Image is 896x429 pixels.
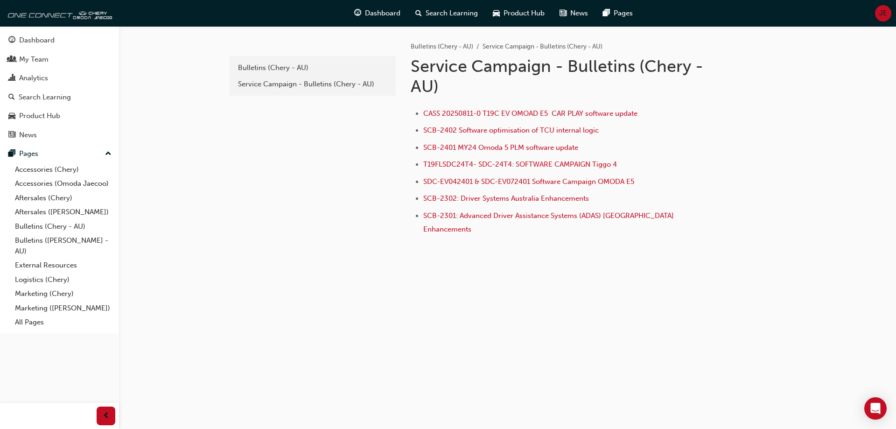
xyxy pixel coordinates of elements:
[603,7,610,19] span: pages-icon
[879,8,887,19] span: JE
[411,42,473,50] a: Bulletins (Chery - AU)
[423,194,589,203] a: SCB-2302: Driver Systems Australia Enhancements
[19,130,37,141] div: News
[19,73,48,84] div: Analytics
[4,70,115,87] a: Analytics
[4,107,115,125] a: Product Hub
[485,4,552,23] a: car-iconProduct Hub
[8,131,15,140] span: news-icon
[8,150,15,158] span: pages-icon
[4,145,115,162] button: Pages
[423,143,578,152] a: SCB-2401 MY24 Omoda 5 PLM software update
[103,410,110,422] span: prev-icon
[11,233,115,258] a: Bulletins ([PERSON_NAME] - AU)
[233,60,392,76] a: Bulletins (Chery - AU)
[11,273,115,287] a: Logistics (Chery)
[504,8,545,19] span: Product Hub
[11,301,115,316] a: Marketing ([PERSON_NAME])
[875,5,891,21] button: JE
[11,162,115,177] a: Accessories (Chery)
[11,191,115,205] a: Aftersales (Chery)
[354,7,361,19] span: guage-icon
[4,51,115,68] a: My Team
[238,79,387,90] div: Service Campaign - Bulletins (Chery - AU)
[423,109,637,118] a: CASS 20250811-0 T19C EV OMOAD E5 CAR PLAY software update
[560,7,567,19] span: news-icon
[570,8,588,19] span: News
[238,63,387,73] div: Bulletins (Chery - AU)
[4,32,115,49] a: Dashboard
[8,56,15,64] span: people-icon
[11,258,115,273] a: External Resources
[423,126,599,134] a: SCB-2402 Software optimisation of TCU internal logic
[864,397,887,420] div: Open Intercom Messenger
[614,8,633,19] span: Pages
[408,4,485,23] a: search-iconSearch Learning
[595,4,640,23] a: pages-iconPages
[552,4,595,23] a: news-iconNews
[365,8,400,19] span: Dashboard
[8,93,15,102] span: search-icon
[11,287,115,301] a: Marketing (Chery)
[423,177,634,186] a: SDC-EV042401 & SDC-EV072401 Software Campaign OMODA E5
[11,315,115,330] a: All Pages
[5,4,112,22] img: oneconnect
[347,4,408,23] a: guage-iconDashboard
[8,112,15,120] span: car-icon
[483,42,602,52] li: Service Campaign - Bulletins (Chery - AU)
[19,35,55,46] div: Dashboard
[4,30,115,145] button: DashboardMy TeamAnalyticsSearch LearningProduct HubNews
[8,74,15,83] span: chart-icon
[11,205,115,219] a: Aftersales ([PERSON_NAME])
[19,148,38,159] div: Pages
[105,148,112,160] span: up-icon
[493,7,500,19] span: car-icon
[11,219,115,234] a: Bulletins (Chery - AU)
[426,8,478,19] span: Search Learning
[19,111,60,121] div: Product Hub
[423,160,617,169] a: T19FLSDC24T4- SDC-24T4: SOFTWARE CAMPAIGN Tiggo 4
[19,54,49,65] div: My Team
[4,89,115,106] a: Search Learning
[415,7,422,19] span: search-icon
[4,127,115,144] a: News
[233,76,392,92] a: Service Campaign - Bulletins (Chery - AU)
[411,56,717,97] h1: Service Campaign - Bulletins (Chery - AU)
[8,36,15,45] span: guage-icon
[19,92,71,103] div: Search Learning
[11,176,115,191] a: Accessories (Omoda Jaecoo)
[423,211,676,233] a: SCB-2301: Advanced Driver Assistance Systems (ADAS) [GEOGRAPHIC_DATA] Enhancements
